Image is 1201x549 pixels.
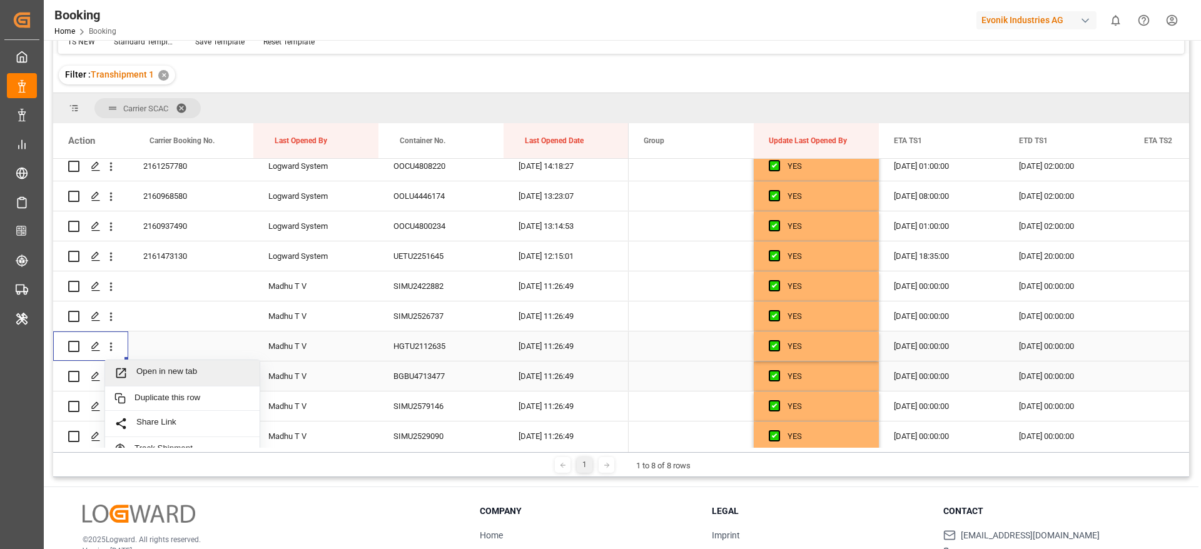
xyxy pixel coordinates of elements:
[378,151,504,181] div: OOCU4808220
[91,69,154,79] span: Transhipment 1
[1144,136,1172,145] span: ETA TS2
[504,421,629,451] div: [DATE] 11:26:49
[712,530,740,540] a: Imprint
[1102,6,1130,34] button: show 0 new notifications
[1019,136,1048,145] span: ETD TS1
[769,136,847,145] span: Update Last Opened By
[504,301,629,331] div: [DATE] 11:26:49
[577,457,592,473] div: 1
[195,36,245,48] div: Save Template
[525,136,584,145] span: Last Opened Date
[879,361,1004,391] div: [DATE] 00:00:00
[480,530,503,540] a: Home
[275,136,327,145] span: Last Opened By
[879,181,1004,211] div: [DATE] 08:00:00
[1004,181,1129,211] div: [DATE] 02:00:00
[504,361,629,391] div: [DATE] 11:26:49
[128,211,253,241] div: 2160937490
[644,136,664,145] span: Group
[253,391,378,421] div: Madhu T V
[263,36,315,48] div: Reset Template
[788,422,864,451] div: YES
[378,211,504,241] div: OOCU4800234
[788,152,864,181] div: YES
[68,135,95,146] div: Action
[378,331,504,361] div: HGTU2112635
[54,27,75,36] a: Home
[378,421,504,451] div: SIMU2529090
[253,361,378,391] div: Madhu T V
[788,242,864,271] div: YES
[879,211,1004,241] div: [DATE] 01:00:00
[378,361,504,391] div: BGBU4713477
[53,361,629,391] div: Press SPACE to select this row.
[894,136,922,145] span: ETA TS1
[158,70,169,81] div: ✕
[53,421,629,451] div: Press SPACE to select this row.
[879,391,1004,421] div: [DATE] 00:00:00
[1004,331,1129,361] div: [DATE] 00:00:00
[114,36,176,48] div: Standard Templates
[378,391,504,421] div: SIMU2579146
[253,301,378,331] div: Madhu T V
[53,301,629,331] div: Press SPACE to select this row.
[149,136,215,145] span: Carrier Booking No.
[1004,421,1129,451] div: [DATE] 00:00:00
[128,241,253,271] div: 2161473130
[788,182,864,211] div: YES
[378,241,504,271] div: UETU2251645
[943,505,1160,518] h3: Contact
[123,104,168,113] span: Carrier SCAC
[378,271,504,301] div: SIMU2422882
[128,181,253,211] div: 2160968580
[504,391,629,421] div: [DATE] 11:26:49
[788,212,864,241] div: YES
[53,271,629,301] div: Press SPACE to select this row.
[879,421,1004,451] div: [DATE] 00:00:00
[83,505,195,523] img: Logward Logo
[1004,301,1129,331] div: [DATE] 00:00:00
[53,331,629,361] div: Press SPACE to select this row.
[1004,211,1129,241] div: [DATE] 02:00:00
[53,181,629,211] div: Press SPACE to select this row.
[83,534,448,545] p: © 2025 Logward. All rights reserved.
[879,241,1004,271] div: [DATE] 18:35:00
[961,529,1100,542] span: [EMAIL_ADDRESS][DOMAIN_NAME]
[53,151,629,181] div: Press SPACE to select this row.
[53,391,629,421] div: Press SPACE to select this row.
[128,151,253,181] div: 2161257780
[253,331,378,361] div: Madhu T V
[253,181,378,211] div: Logward System
[53,211,629,241] div: Press SPACE to select this row.
[504,211,629,241] div: [DATE] 13:14:53
[253,151,378,181] div: Logward System
[788,392,864,421] div: YES
[788,362,864,391] div: YES
[879,301,1004,331] div: [DATE] 00:00:00
[253,241,378,271] div: Logward System
[788,272,864,301] div: YES
[879,331,1004,361] div: [DATE] 00:00:00
[976,8,1102,32] button: Evonik Industries AG
[1004,271,1129,301] div: [DATE] 00:00:00
[400,136,445,145] span: Container No.
[976,11,1097,29] div: Evonik Industries AG
[788,302,864,331] div: YES
[504,271,629,301] div: [DATE] 11:26:49
[1004,241,1129,271] div: [DATE] 20:00:00
[504,331,629,361] div: [DATE] 11:26:49
[1004,361,1129,391] div: [DATE] 00:00:00
[712,505,928,518] h3: Legal
[788,332,864,361] div: YES
[504,241,629,271] div: [DATE] 12:15:01
[54,6,116,24] div: Booking
[53,241,629,271] div: Press SPACE to select this row.
[636,460,691,472] div: 1 to 8 of 8 rows
[1004,151,1129,181] div: [DATE] 02:00:00
[879,151,1004,181] div: [DATE] 01:00:00
[1130,6,1158,34] button: Help Center
[1004,391,1129,421] div: [DATE] 00:00:00
[253,421,378,451] div: Madhu T V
